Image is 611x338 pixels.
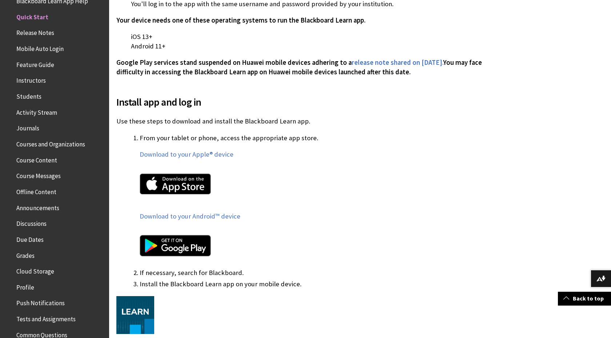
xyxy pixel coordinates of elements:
span: Feature Guide [16,59,54,68]
a: Back to top [558,292,611,305]
span: Activity Stream [16,106,57,116]
p: From your tablet or phone, access the appropriate app store. [140,133,496,143]
img: Blackboard Learn App tile [116,296,154,334]
span: Courses and Organizations [16,138,85,148]
span: Google Play services stand suspended on Huawei mobile devices adhering to a [116,58,352,67]
span: Course Messages [16,170,61,180]
span: Quick Start [16,11,48,21]
img: Apple App Store [140,173,211,194]
a: Download to your Android™ device [140,212,240,221]
span: Due Dates [16,233,44,243]
a: Download to your Apple® device [140,150,233,159]
span: Your device needs one of these operating systems to run the Blackboard Learn app. [116,16,366,24]
span: Release Notes [16,27,54,37]
span: Journals [16,122,39,132]
span: Instructors [16,75,46,84]
span: Install app and log in [116,94,496,110]
img: Google Play [140,235,211,256]
p: Use these steps to download and install the Blackboard Learn app. [116,117,496,126]
span: Cloud Storage [16,265,54,275]
li: If necessary, search for Blackboard. [140,268,496,278]
span: Tests and Assignments [16,313,76,323]
span: Push Notifications [16,297,65,307]
span: Discussions [16,217,47,227]
span: Grades [16,249,35,259]
span: Offline Content [16,186,56,196]
p: iOS 13+ Android 11+ [116,32,496,51]
a: Google Play [140,228,496,266]
a: release note shared on [DATE]. [352,58,443,67]
span: Announcements [16,202,59,212]
span: Profile [16,281,34,291]
span: Course Content [16,154,57,164]
li: Install the Blackboard Learn app on your mobile device. [140,279,496,289]
span: Mobile Auto Login [16,43,64,52]
span: Students [16,90,41,100]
